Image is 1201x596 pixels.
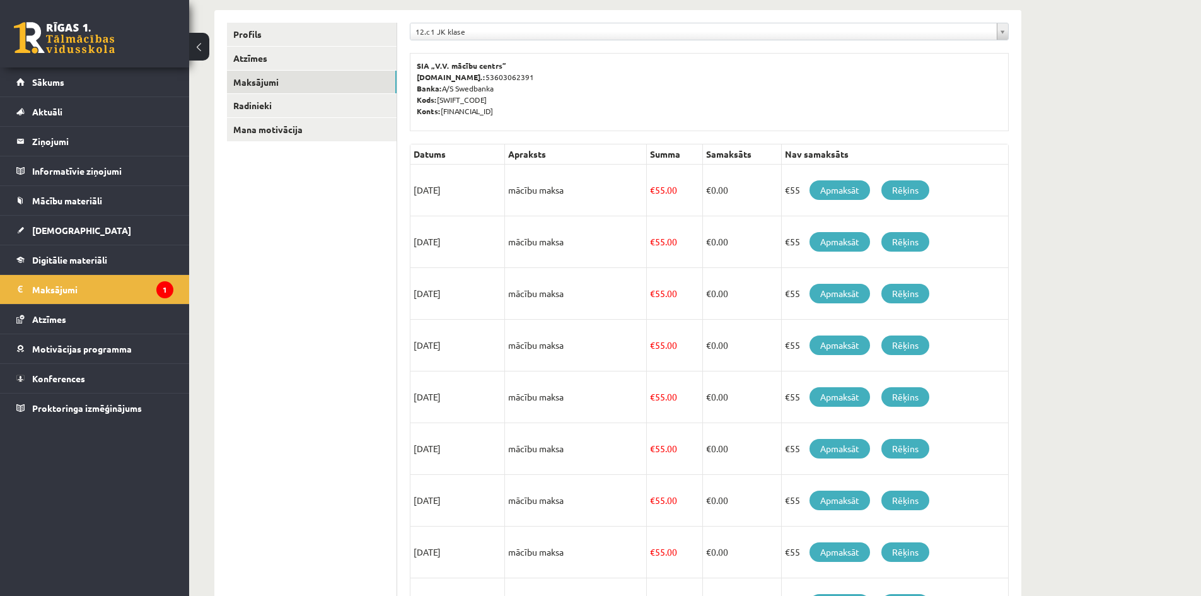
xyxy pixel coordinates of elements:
span: Proktoringa izmēģinājums [32,402,142,414]
span: Digitālie materiāli [32,254,107,266]
b: Konts: [417,106,441,116]
i: 1 [156,281,173,298]
td: €55 [781,423,1008,475]
td: 55.00 [647,475,703,527]
span: € [650,184,655,196]
a: Motivācijas programma [16,334,173,363]
a: Apmaksāt [809,491,870,510]
span: Atzīmes [32,313,66,325]
th: Datums [410,144,505,165]
th: Summa [647,144,703,165]
a: Aktuāli [16,97,173,126]
td: mācību maksa [505,268,647,320]
th: Apraksts [505,144,647,165]
b: SIA „V.V. mācību centrs” [417,61,507,71]
b: Banka: [417,83,442,93]
td: 0.00 [702,268,781,320]
td: €55 [781,475,1008,527]
a: Mana motivācija [227,118,397,141]
a: Rēķins [881,542,929,562]
a: Konferences [16,364,173,393]
td: €55 [781,320,1008,371]
span: € [650,443,655,454]
span: € [650,494,655,506]
span: [DEMOGRAPHIC_DATA] [32,225,131,236]
b: [DOMAIN_NAME].: [417,72,485,82]
a: Ziņojumi [16,127,173,156]
a: Apmaksāt [809,439,870,459]
td: mācību maksa [505,320,647,371]
a: Atzīmes [16,305,173,334]
td: mācību maksa [505,527,647,578]
a: Rēķins [881,336,929,355]
td: 55.00 [647,165,703,216]
td: 0.00 [702,216,781,268]
span: € [706,494,711,506]
td: 55.00 [647,268,703,320]
td: 55.00 [647,423,703,475]
td: mācību maksa [505,216,647,268]
span: € [706,339,711,351]
a: Apmaksāt [809,284,870,303]
span: € [650,391,655,402]
th: Samaksāts [702,144,781,165]
a: Rēķins [881,180,929,200]
a: Profils [227,23,397,46]
p: 53603062391 A/S Swedbanka [SWIFT_CODE] [FINANCIAL_ID] [417,60,1002,117]
td: €55 [781,165,1008,216]
a: Sākums [16,67,173,96]
span: € [706,288,711,299]
a: Rēķins [881,387,929,407]
a: Maksājumi [227,71,397,94]
td: mācību maksa [505,475,647,527]
a: Proktoringa izmēģinājums [16,394,173,423]
a: Apmaksāt [809,336,870,355]
span: € [706,546,711,558]
td: [DATE] [410,320,505,371]
td: 0.00 [702,423,781,475]
span: € [706,184,711,196]
td: 0.00 [702,371,781,423]
td: 0.00 [702,165,781,216]
td: mācību maksa [505,371,647,423]
a: Rēķins [881,439,929,459]
td: [DATE] [410,216,505,268]
td: €55 [781,216,1008,268]
legend: Informatīvie ziņojumi [32,156,173,185]
td: [DATE] [410,475,505,527]
a: Informatīvie ziņojumi [16,156,173,185]
span: € [706,443,711,454]
td: 0.00 [702,527,781,578]
span: € [650,546,655,558]
td: 0.00 [702,320,781,371]
b: Kods: [417,95,437,105]
a: Apmaksāt [809,542,870,562]
span: Mācību materiāli [32,195,102,206]
td: mācību maksa [505,423,647,475]
span: Aktuāli [32,106,62,117]
td: 55.00 [647,527,703,578]
a: Maksājumi1 [16,275,173,304]
th: Nav samaksāts [781,144,1008,165]
a: Rēķins [881,284,929,303]
a: Digitālie materiāli [16,245,173,274]
a: Atzīmes [227,47,397,70]
td: mācību maksa [505,165,647,216]
span: Motivācijas programma [32,343,132,354]
a: Radinieki [227,94,397,117]
td: [DATE] [410,165,505,216]
a: Mācību materiāli [16,186,173,215]
td: [DATE] [410,527,505,578]
a: Rēķins [881,232,929,252]
a: Apmaksāt [809,180,870,200]
a: 12.c1 JK klase [410,23,1008,40]
a: Apmaksāt [809,387,870,407]
span: € [650,288,655,299]
a: [DEMOGRAPHIC_DATA] [16,216,173,245]
span: € [706,236,711,247]
td: 55.00 [647,371,703,423]
td: 55.00 [647,216,703,268]
a: Apmaksāt [809,232,870,252]
td: €55 [781,268,1008,320]
td: [DATE] [410,268,505,320]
